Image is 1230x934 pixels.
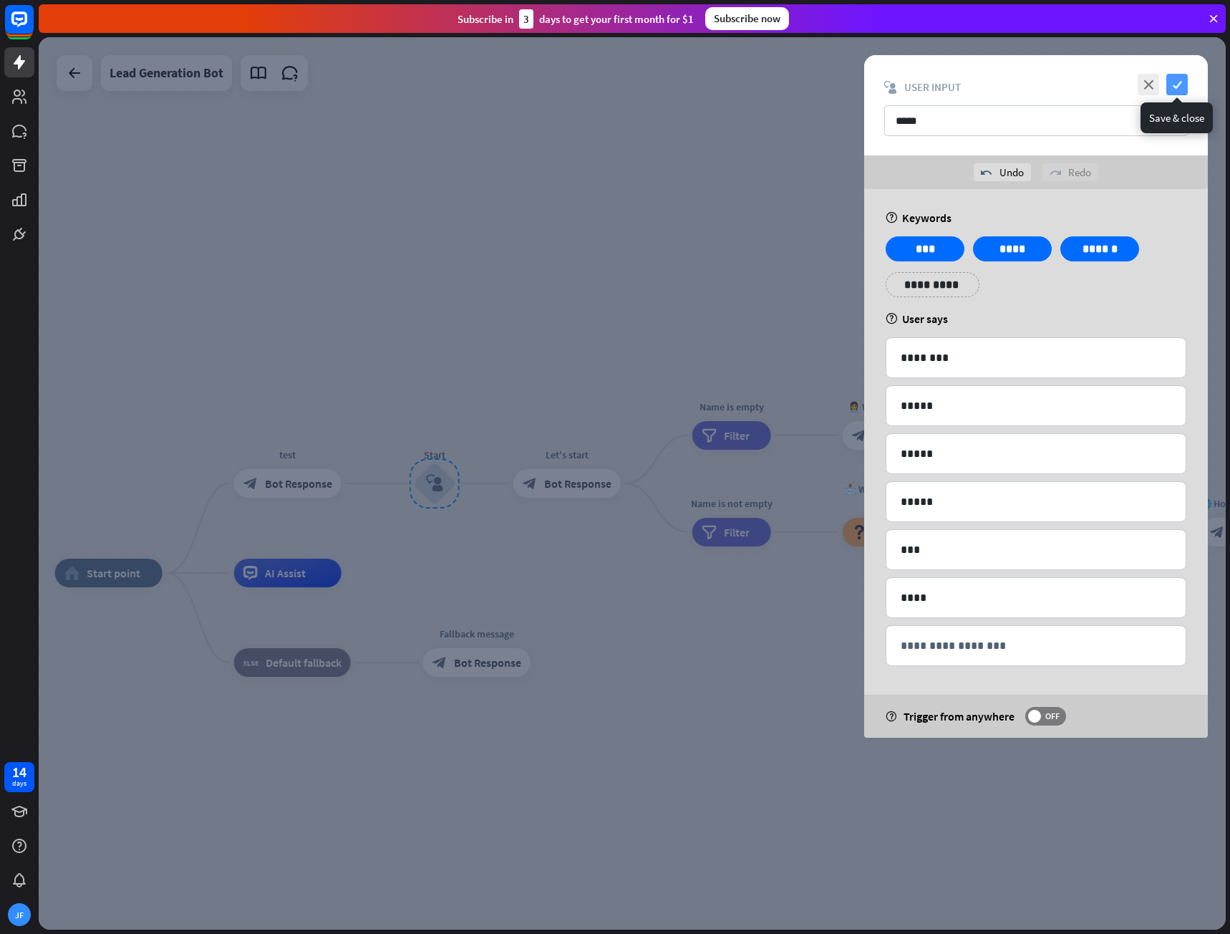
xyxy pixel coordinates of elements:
[457,9,694,29] div: Subscribe in days to get your first month for $1
[886,211,1186,225] div: Keywords
[904,80,961,94] span: User Input
[11,6,54,49] button: Open LiveChat chat widget
[519,9,533,29] div: 3
[1041,711,1063,722] span: OFF
[904,709,1014,723] span: Trigger from anywhere
[1050,167,1061,178] i: redo
[886,212,898,223] i: help
[1042,163,1098,181] div: Redo
[886,313,898,324] i: help
[12,779,26,789] div: days
[705,7,789,30] div: Subscribe now
[974,163,1031,181] div: Undo
[1138,74,1159,95] i: close
[12,766,26,779] div: 14
[981,167,992,178] i: undo
[884,81,897,94] i: block_user_input
[886,711,896,722] i: help
[4,762,34,792] a: 14 days
[886,312,1186,326] div: User says
[1166,74,1188,95] i: check
[8,903,31,926] div: JF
